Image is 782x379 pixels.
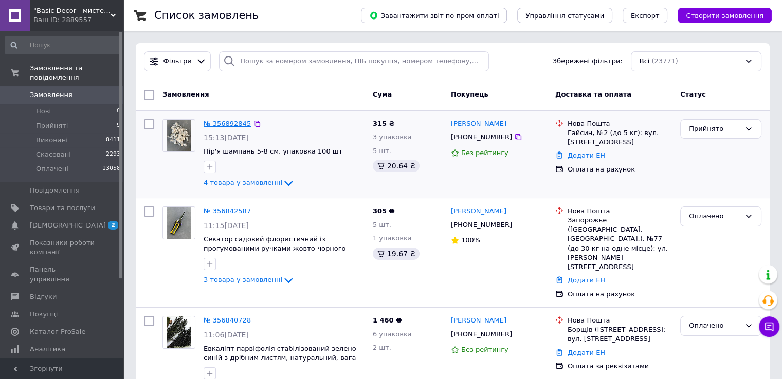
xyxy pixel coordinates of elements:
span: Скасовані [36,150,71,159]
div: Борщів ([STREET_ADDRESS]: вул. [STREET_ADDRESS] [568,325,672,344]
span: Доставка та оплата [555,90,631,98]
span: 0 [117,107,120,116]
button: Завантажити звіт по пром-оплаті [361,8,507,23]
button: Управління статусами [517,8,612,23]
span: Каталог ProSale [30,327,85,336]
div: Прийнято [689,124,740,135]
span: 1 упаковка [373,234,412,242]
span: Збережені фільтри: [553,56,623,66]
span: 2 [108,221,118,230]
span: Покупці [30,310,58,319]
span: 2293 [106,150,120,159]
div: Оплачено [689,320,740,331]
button: Створити замовлення [678,8,772,23]
div: Нова Пошта [568,316,672,325]
button: Експорт [623,8,668,23]
span: Без рейтингу [461,346,508,353]
div: Оплата на рахунок [568,165,672,174]
span: [DEMOGRAPHIC_DATA] [30,221,106,230]
span: Завантажити звіт по пром-оплаті [369,11,499,20]
span: 4 товара у замовленні [204,179,282,187]
a: 4 товара у замовленні [204,179,295,186]
span: 15:13[DATE] [204,134,249,142]
div: Гайсин, №2 (до 5 кг): вул. [STREET_ADDRESS] [568,128,672,147]
a: Фото товару [162,316,195,349]
a: [PERSON_NAME] [451,316,506,326]
span: Виконані [36,136,68,145]
div: [PHONE_NUMBER] [449,130,514,144]
span: Замовлення [162,90,209,98]
img: Фото товару [167,316,191,348]
a: [PERSON_NAME] [451,206,506,216]
span: "Basic Decor - мистецтво, натхнене природою." [33,6,111,15]
span: 13058 [102,164,120,174]
a: Секатор садовий флористичний із прогумованими ручками жовто-чорного кольору, довжина 20 см, лезо ... [204,235,345,262]
a: Пір'я шампань 5-8 см, упаковка 100 шт [204,147,342,155]
a: Фото товару [162,206,195,239]
span: 100% [461,236,480,244]
span: Показники роботи компанії [30,238,95,257]
span: (23771) [651,57,678,65]
input: Пошук [5,36,121,54]
span: Аналітика [30,345,65,354]
span: Покупець [451,90,488,98]
div: 20.64 ₴ [373,160,420,172]
h1: Список замовлень [154,9,259,22]
button: Чат з покупцем [759,316,779,337]
span: Панель управління [30,265,95,283]
a: 3 товара у замовленні [204,276,295,283]
span: Cума [373,90,392,98]
a: Додати ЕН [568,276,605,284]
span: 305 ₴ [373,207,395,215]
span: Статус [680,90,706,98]
div: Ваш ID: 2889557 [33,15,123,25]
input: Пошук за номером замовлення, ПІБ покупця, номером телефону, Email, номером накладної [219,51,489,71]
div: [PHONE_NUMBER] [449,218,514,232]
a: Створити замовлення [667,11,772,19]
span: Нові [36,107,51,116]
span: 5 шт. [373,221,391,229]
span: 8411 [106,136,120,145]
div: Запорожье ([GEOGRAPHIC_DATA], [GEOGRAPHIC_DATA].), №77 (до 30 кг на одне місце): ул. [PERSON_NAME... [568,216,672,272]
span: Фільтри [163,56,192,66]
span: 6 упаковка [373,330,412,338]
span: Замовлення [30,90,72,100]
div: Оплата на рахунок [568,290,672,299]
span: 3 упаковка [373,133,412,141]
span: Повідомлення [30,186,80,195]
img: Фото товару [167,120,191,151]
span: 315 ₴ [373,120,395,127]
span: Оплачені [36,164,68,174]
a: Фото товару [162,119,195,152]
div: Нова Пошта [568,119,672,128]
div: 19.67 ₴ [373,248,420,260]
a: Додати ЕН [568,151,605,159]
span: 5 шт. [373,147,391,155]
img: Фото товару [167,207,191,239]
div: Нова Пошта [568,206,672,216]
span: Товари та послуги [30,203,95,213]
span: 9 [117,121,120,130]
span: 1 460 ₴ [373,316,402,324]
span: Замовлення та повідомлення [30,64,123,82]
a: [PERSON_NAME] [451,119,506,129]
span: Відгуки [30,292,57,301]
span: Без рейтингу [461,149,508,157]
a: Додати ЕН [568,349,605,356]
span: Всі [640,56,650,66]
div: Оплачено [689,211,740,222]
a: № 356892845 [204,120,251,127]
span: Прийняті [36,121,68,130]
span: 11:06[DATE] [204,331,249,339]
a: № 356842587 [204,207,251,215]
span: 2 шт. [373,344,391,351]
span: Створити замовлення [686,12,763,20]
div: [PHONE_NUMBER] [449,328,514,341]
a: Евкаліпт парвіфолія стабілізований зелено-синій з дрібним листям, натуральний, вага 100 г [204,345,358,371]
span: Управління статусами [525,12,604,20]
span: 3 товара у замовленні [204,276,282,284]
span: 11:15[DATE] [204,221,249,230]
